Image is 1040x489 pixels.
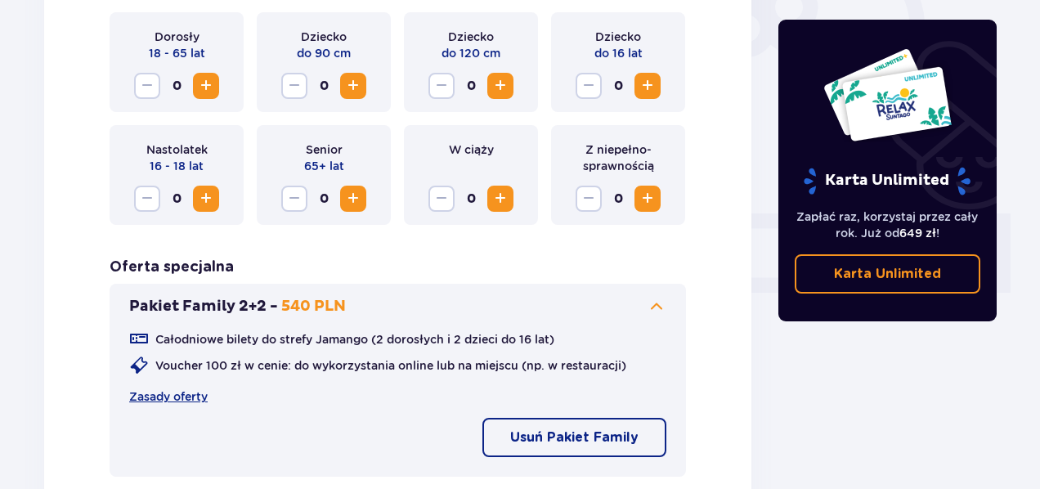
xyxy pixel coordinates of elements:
[146,141,208,158] p: Nastolatek
[281,73,307,99] button: Decrease
[795,209,981,241] p: Zapłać raz, korzystaj przez cały rok. Już od !
[134,73,160,99] button: Decrease
[576,73,602,99] button: Decrease
[304,158,344,174] p: 65+ lat
[281,186,307,212] button: Decrease
[442,45,500,61] p: do 120 cm
[150,158,204,174] p: 16 - 18 lat
[899,227,936,240] span: 649 zł
[605,186,631,212] span: 0
[311,186,337,212] span: 0
[605,73,631,99] span: 0
[155,357,626,374] p: Voucher 100 zł w cenie: do wykorzystania online lub na miejscu (np. w restauracji)
[110,258,234,277] p: Oferta specjalna
[193,73,219,99] button: Increase
[458,186,484,212] span: 0
[281,297,346,316] p: 540 PLN
[449,141,494,158] p: W ciąży
[634,186,661,212] button: Increase
[155,331,554,348] p: Całodniowe bilety do strefy Jamango (2 dorosłych i 2 dzieci do 16 lat)
[428,186,455,212] button: Decrease
[595,29,641,45] p: Dziecko
[834,265,941,283] p: Karta Unlimited
[193,186,219,212] button: Increase
[564,141,672,174] p: Z niepełno­sprawnością
[458,73,484,99] span: 0
[155,29,199,45] p: Dorosły
[482,418,666,457] button: Usuń Pakiet Family
[340,186,366,212] button: Increase
[129,297,278,316] p: Pakiet Family 2+2 -
[134,186,160,212] button: Decrease
[428,73,455,99] button: Decrease
[129,388,208,405] a: Zasady oferty
[594,45,643,61] p: do 16 lat
[510,428,639,446] p: Usuń Pakiet Family
[340,73,366,99] button: Increase
[311,73,337,99] span: 0
[576,186,602,212] button: Decrease
[448,29,494,45] p: Dziecko
[164,73,190,99] span: 0
[795,254,981,294] a: Karta Unlimited
[634,73,661,99] button: Increase
[487,73,513,99] button: Increase
[149,45,205,61] p: 18 - 65 lat
[306,141,343,158] p: Senior
[301,29,347,45] p: Dziecko
[487,186,513,212] button: Increase
[164,186,190,212] span: 0
[297,45,351,61] p: do 90 cm
[129,297,666,316] button: Pakiet Family 2+2 -540 PLN
[802,167,972,195] p: Karta Unlimited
